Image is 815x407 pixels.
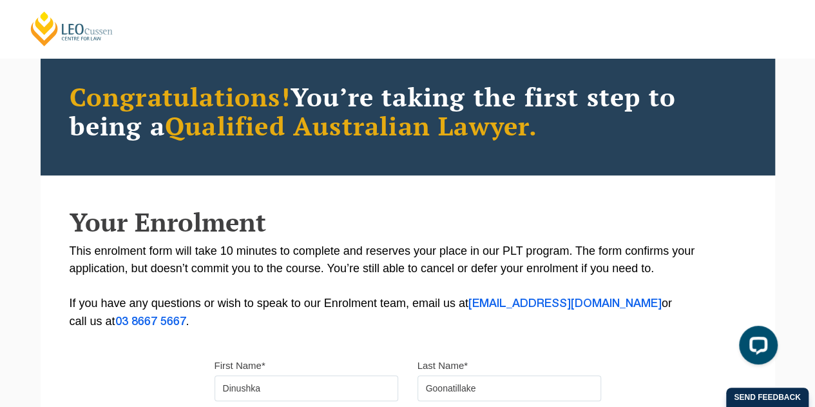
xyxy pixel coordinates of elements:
[468,299,662,309] a: [EMAIL_ADDRESS][DOMAIN_NAME]
[417,375,601,401] input: Last name
[165,108,537,143] span: Qualified Australian Lawyer.
[70,243,746,331] p: This enrolment form will take 10 minutes to complete and reserves your place in our PLT program. ...
[215,359,265,372] label: First Name*
[70,82,746,140] h2: You’re taking the first step to being a
[215,375,398,401] input: First name
[70,208,746,236] h2: Your Enrolment
[29,10,115,47] a: [PERSON_NAME] Centre for Law
[115,317,186,327] a: 03 8667 5667
[729,321,783,375] iframe: LiveChat chat widget
[417,359,468,372] label: Last Name*
[70,79,291,114] span: Congratulations!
